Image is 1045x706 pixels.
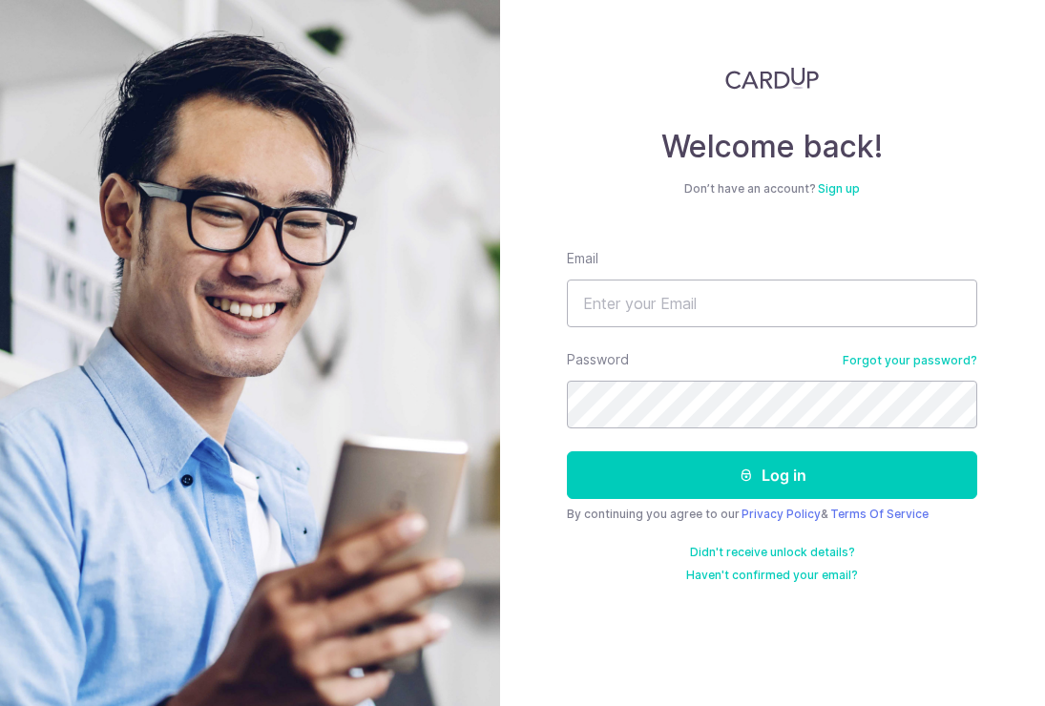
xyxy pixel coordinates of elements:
[567,128,977,166] h4: Welcome back!
[567,507,977,522] div: By continuing you agree to our &
[567,249,598,268] label: Email
[567,350,629,369] label: Password
[567,280,977,327] input: Enter your Email
[843,353,977,368] a: Forgot your password?
[567,451,977,499] button: Log in
[725,67,819,90] img: CardUp Logo
[686,568,858,583] a: Haven't confirmed your email?
[742,507,821,521] a: Privacy Policy
[690,545,855,560] a: Didn't receive unlock details?
[830,507,929,521] a: Terms Of Service
[818,181,860,196] a: Sign up
[567,181,977,197] div: Don’t have an account?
